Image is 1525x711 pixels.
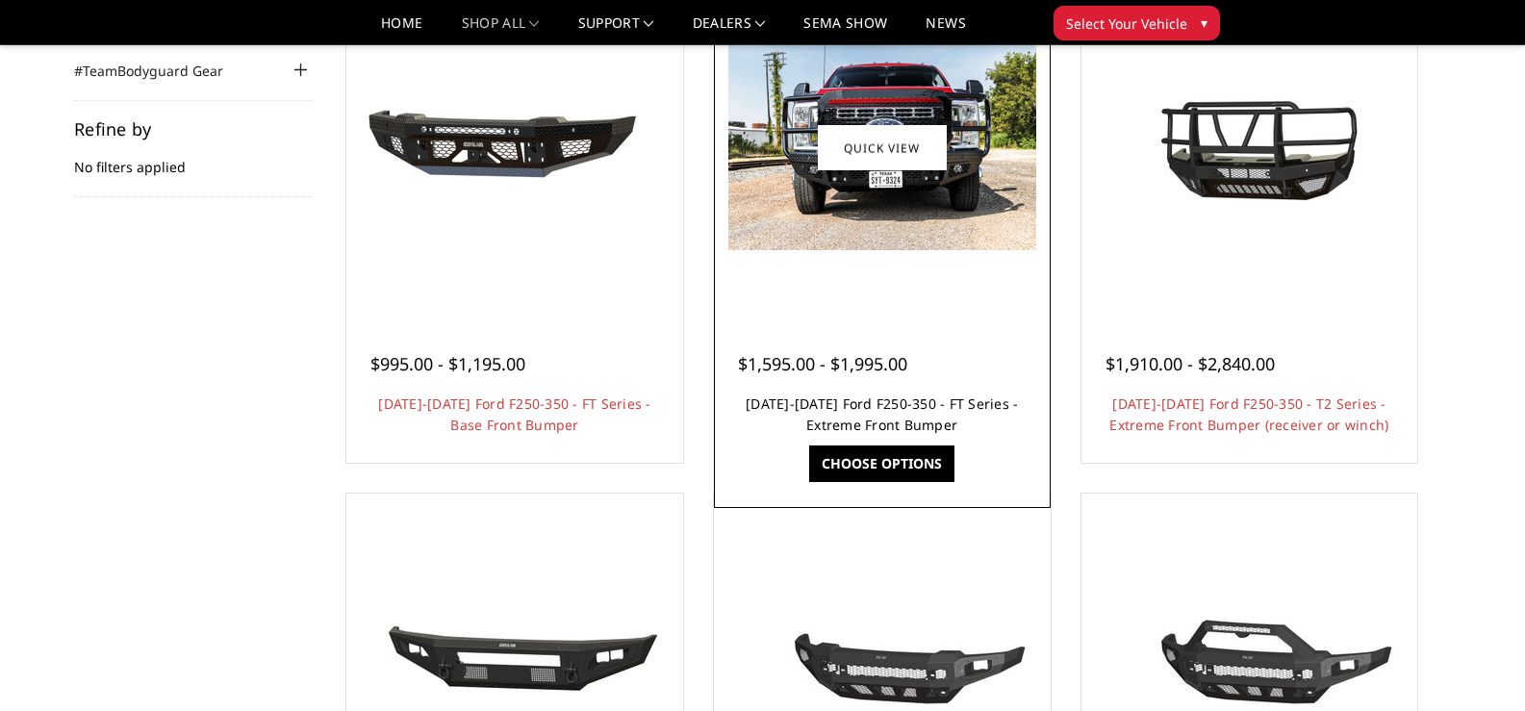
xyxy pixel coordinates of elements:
a: News [926,16,965,44]
a: shop all [462,16,540,44]
a: Choose Options [809,445,954,482]
span: $995.00 - $1,195.00 [370,352,525,375]
a: Dealers [693,16,766,44]
img: 2023-2025 Ford F250-350 - T2 Series - Extreme Front Bumper (receiver or winch) [1095,62,1403,234]
img: 2023-2025 Ford F250-350 - FT Series - Extreme Front Bumper [728,45,1036,250]
iframe: Chat Widget [1429,619,1525,711]
span: $1,910.00 - $2,840.00 [1106,352,1275,375]
img: 2023-2025 Ford F250-350 - FT Series - Base Front Bumper [361,76,669,220]
span: Select Your Vehicle [1066,13,1187,34]
span: $1,595.00 - $1,995.00 [738,352,907,375]
div: No filters applied [74,120,313,197]
a: SEMA Show [803,16,887,44]
a: [DATE]-[DATE] Ford F250-350 - FT Series - Base Front Bumper [378,394,650,434]
button: Select Your Vehicle [1054,6,1220,40]
span: ▾ [1201,13,1207,33]
a: [DATE]-[DATE] Ford F250-350 - FT Series - Extreme Front Bumper [746,394,1018,434]
a: Home [381,16,422,44]
a: [DATE]-[DATE] Ford F250-350 - T2 Series - Extreme Front Bumper (receiver or winch) [1109,394,1388,434]
a: #TeamBodyguard Gear [74,61,247,81]
h5: Refine by [74,120,313,138]
a: Support [578,16,654,44]
a: Quick view [818,125,947,170]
